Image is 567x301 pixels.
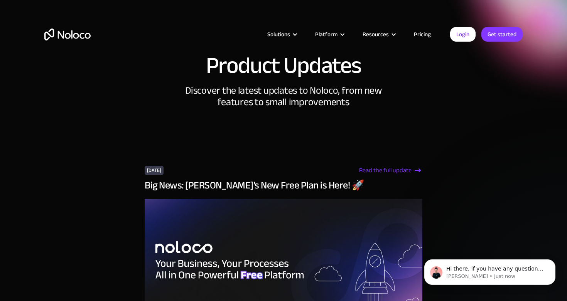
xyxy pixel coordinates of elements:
[315,29,337,39] div: Platform
[44,29,91,40] a: home
[359,166,412,175] div: Read the full update
[206,54,361,77] h1: Product Updates
[267,29,290,39] div: Solutions
[413,243,567,297] iframe: Intercom notifications message
[353,29,404,39] div: Resources
[363,29,389,39] div: Resources
[450,27,476,42] a: Login
[145,166,422,175] a: [DATE]Read the full update
[481,27,523,42] a: Get started
[145,180,422,191] h3: Big News: [PERSON_NAME]’s New Free Plan is Here! 🚀
[145,166,164,175] div: [DATE]
[305,29,353,39] div: Platform
[168,85,399,108] h2: Discover the latest updates to Noloco, from new features to small improvements
[404,29,440,39] a: Pricing
[258,29,305,39] div: Solutions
